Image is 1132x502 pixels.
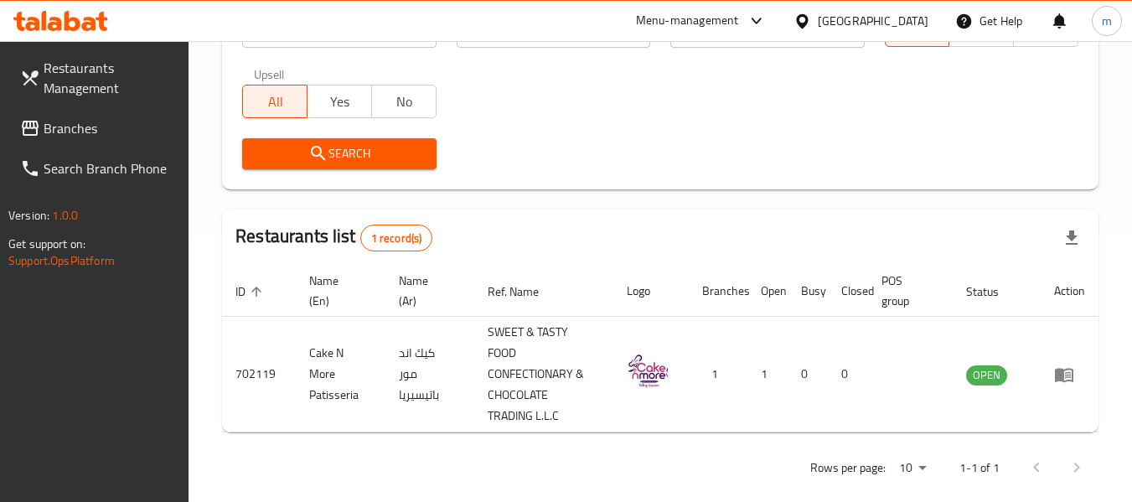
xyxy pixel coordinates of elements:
a: Restaurants Management [7,48,189,108]
span: Version: [8,204,49,226]
div: Menu-management [636,11,739,31]
h2: Restaurants list [235,224,432,251]
p: 1-1 of 1 [959,458,1000,479]
a: Branches [7,108,189,148]
span: No [379,90,430,114]
span: TMP [1021,18,1072,43]
td: Cake N More Patisseria [296,317,385,432]
span: Search [256,143,422,164]
td: SWEET & TASTY FOOD CONFECTIONARY & CHOCOLATE TRADING L.L.C [474,317,613,432]
div: Menu [1054,365,1085,385]
th: Closed [828,266,868,317]
span: All [250,90,301,114]
button: All [242,85,308,118]
td: 1 [747,317,788,432]
button: No [371,85,437,118]
td: كيك اند مور باتيسيريا [385,317,474,432]
div: OPEN [966,365,1007,386]
span: ID [235,282,267,302]
button: Search [242,138,436,169]
table: enhanced table [222,266,1098,432]
span: Get support on: [8,233,85,255]
p: Rows per page: [810,458,886,479]
th: Busy [788,266,828,317]
td: 0 [828,317,868,432]
span: m [1102,12,1112,30]
span: Status [966,282,1021,302]
span: POS group [881,271,933,311]
span: Name (Ar) [399,271,454,311]
span: Search Branch Phone [44,158,176,179]
div: Total records count [360,225,433,251]
a: Support.OpsPlatform [8,250,115,272]
span: Ref. Name [488,282,561,302]
th: Open [747,266,788,317]
span: All [892,18,943,43]
span: Restaurants Management [44,58,176,98]
a: Search Branch Phone [7,148,189,189]
th: Branches [689,266,747,317]
th: Action [1041,266,1098,317]
span: OPEN [966,365,1007,385]
span: Yes [314,90,365,114]
td: 0 [788,317,828,432]
td: 702119 [222,317,296,432]
button: Yes [307,85,372,118]
span: TGO [956,18,1007,43]
span: Branches [44,118,176,138]
label: Upsell [254,68,285,80]
span: 1 record(s) [361,230,432,246]
div: [GEOGRAPHIC_DATA] [818,12,928,30]
div: Rows per page: [892,456,933,481]
td: 1 [689,317,747,432]
th: Logo [613,266,689,317]
img: Cake N More Patisseria [627,350,669,392]
span: 1.0.0 [52,204,78,226]
span: Name (En) [309,271,365,311]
